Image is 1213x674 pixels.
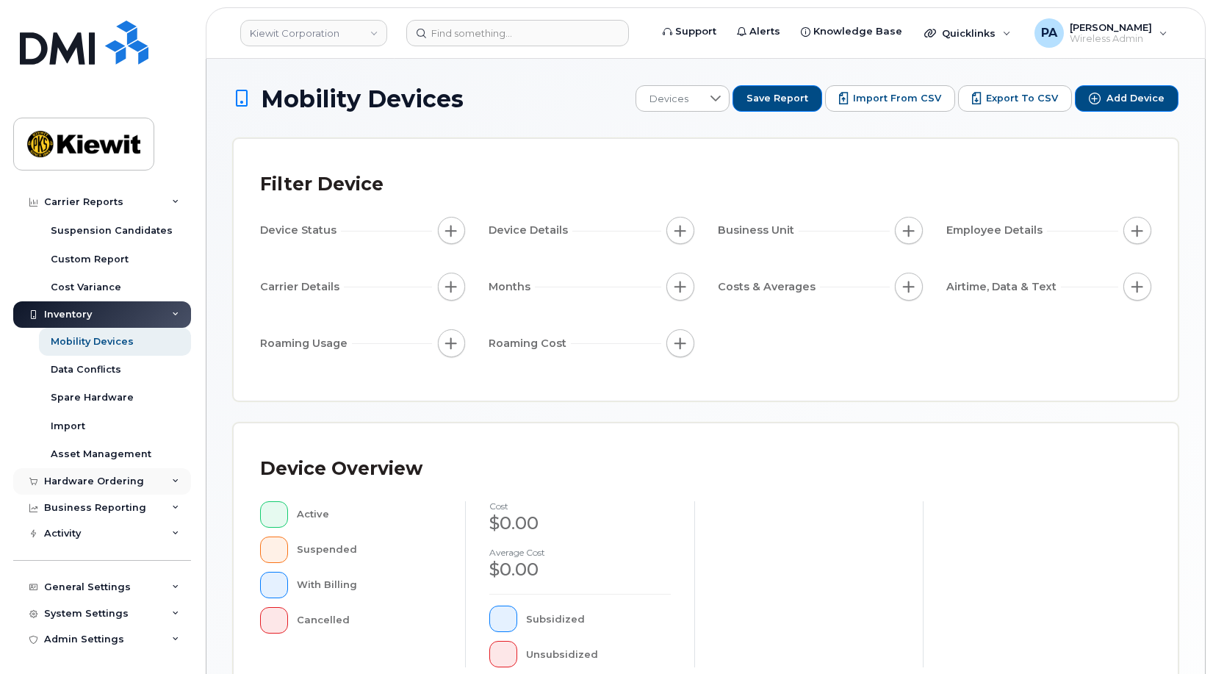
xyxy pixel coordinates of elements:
[489,548,670,557] h4: Average cost
[489,501,670,511] h4: cost
[297,501,442,528] div: Active
[946,279,1061,295] span: Airtime, Data & Text
[261,86,464,112] span: Mobility Devices
[946,223,1047,238] span: Employee Details
[636,86,702,112] span: Devices
[260,165,384,204] div: Filter Device
[526,606,671,632] div: Subsidized
[746,92,808,105] span: Save Report
[718,279,820,295] span: Costs & Averages
[489,223,572,238] span: Device Details
[1106,92,1165,105] span: Add Device
[718,223,799,238] span: Business Unit
[260,223,341,238] span: Device Status
[489,336,571,351] span: Roaming Cost
[1149,610,1202,663] iframe: Messenger Launcher
[297,572,442,598] div: With Billing
[297,607,442,634] div: Cancelled
[986,92,1058,105] span: Export to CSV
[489,279,535,295] span: Months
[260,450,422,488] div: Device Overview
[489,511,670,536] div: $0.00
[733,85,822,112] button: Save Report
[260,279,344,295] span: Carrier Details
[853,92,941,105] span: Import from CSV
[825,85,955,112] button: Import from CSV
[297,537,442,563] div: Suspended
[1075,85,1178,112] button: Add Device
[958,85,1072,112] button: Export to CSV
[526,641,671,667] div: Unsubsidized
[260,336,352,351] span: Roaming Usage
[489,557,670,582] div: $0.00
